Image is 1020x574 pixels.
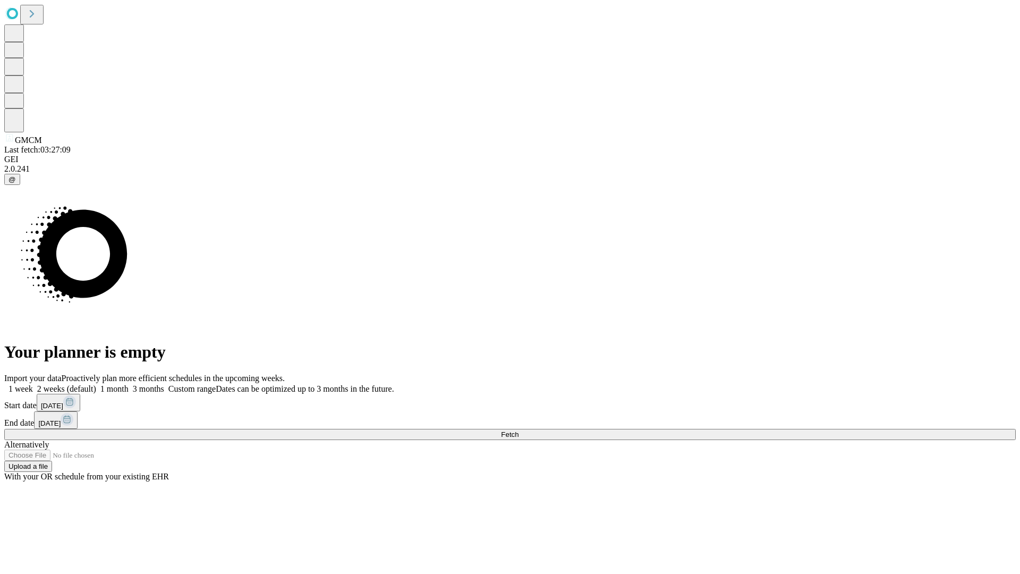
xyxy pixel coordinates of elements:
[4,472,169,481] span: With your OR schedule from your existing EHR
[4,145,71,154] span: Last fetch: 03:27:09
[100,384,129,393] span: 1 month
[4,374,62,383] span: Import your data
[501,430,518,438] span: Fetch
[37,394,80,411] button: [DATE]
[4,174,20,185] button: @
[37,384,96,393] span: 2 weeks (default)
[133,384,164,393] span: 3 months
[4,155,1016,164] div: GEI
[168,384,216,393] span: Custom range
[4,461,52,472] button: Upload a file
[41,402,63,410] span: [DATE]
[62,374,285,383] span: Proactively plan more efficient schedules in the upcoming weeks.
[38,419,61,427] span: [DATE]
[4,342,1016,362] h1: Your planner is empty
[4,440,49,449] span: Alternatively
[4,429,1016,440] button: Fetch
[4,394,1016,411] div: Start date
[34,411,78,429] button: [DATE]
[216,384,394,393] span: Dates can be optimized up to 3 months in the future.
[8,384,33,393] span: 1 week
[15,136,42,145] span: GMCM
[4,164,1016,174] div: 2.0.241
[8,175,16,183] span: @
[4,411,1016,429] div: End date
